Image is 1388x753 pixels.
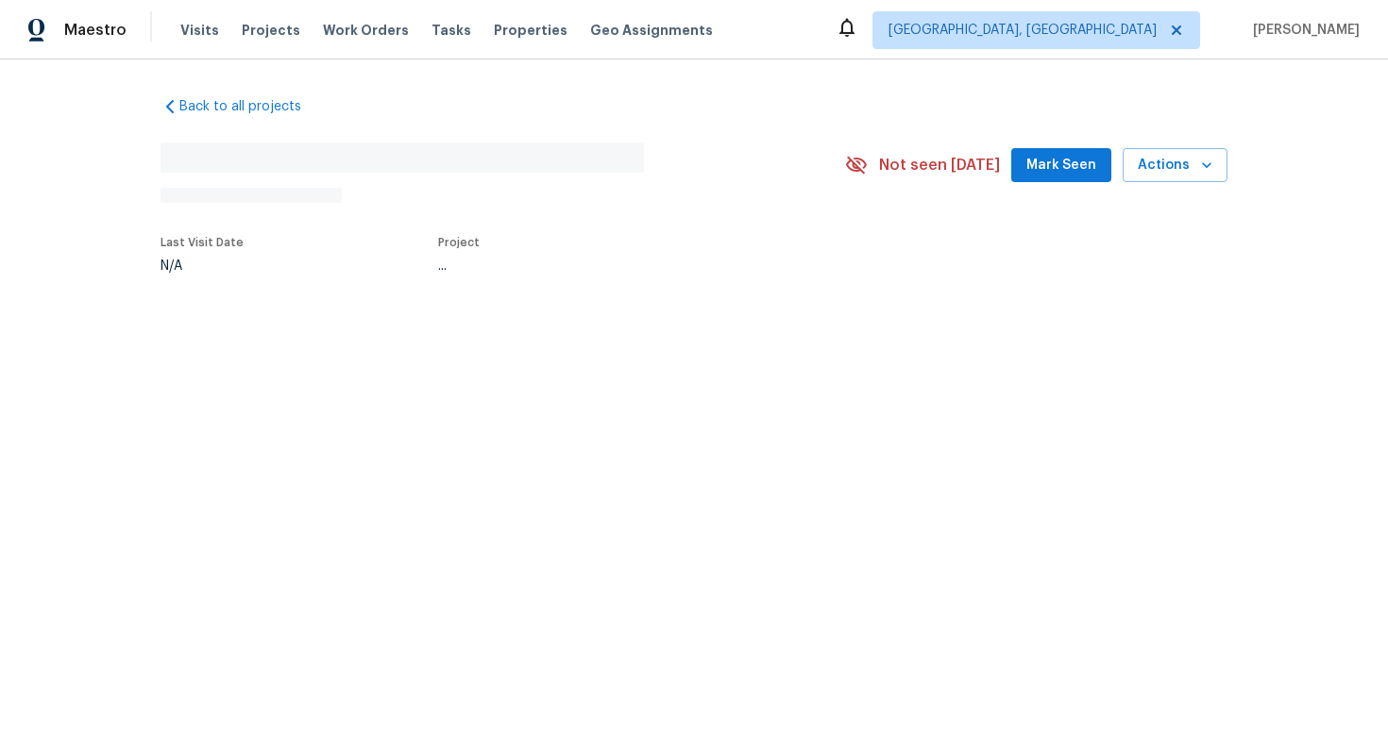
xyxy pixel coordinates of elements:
span: Tasks [432,24,471,37]
span: Properties [494,21,567,40]
div: ... [438,259,801,273]
div: N/A [161,259,244,273]
span: Actions [1138,154,1212,177]
span: Last Visit Date [161,237,244,248]
span: Work Orders [323,21,409,40]
span: Maestro [64,21,127,40]
a: Back to all projects [161,97,342,116]
span: Mark Seen [1026,154,1096,177]
span: [GEOGRAPHIC_DATA], [GEOGRAPHIC_DATA] [889,21,1157,40]
span: [PERSON_NAME] [1245,21,1360,40]
button: Mark Seen [1011,148,1111,183]
span: Visits [180,21,219,40]
span: Geo Assignments [590,21,713,40]
span: Projects [242,21,300,40]
span: Not seen [DATE] [879,156,1000,175]
button: Actions [1123,148,1227,183]
span: Project [438,237,480,248]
